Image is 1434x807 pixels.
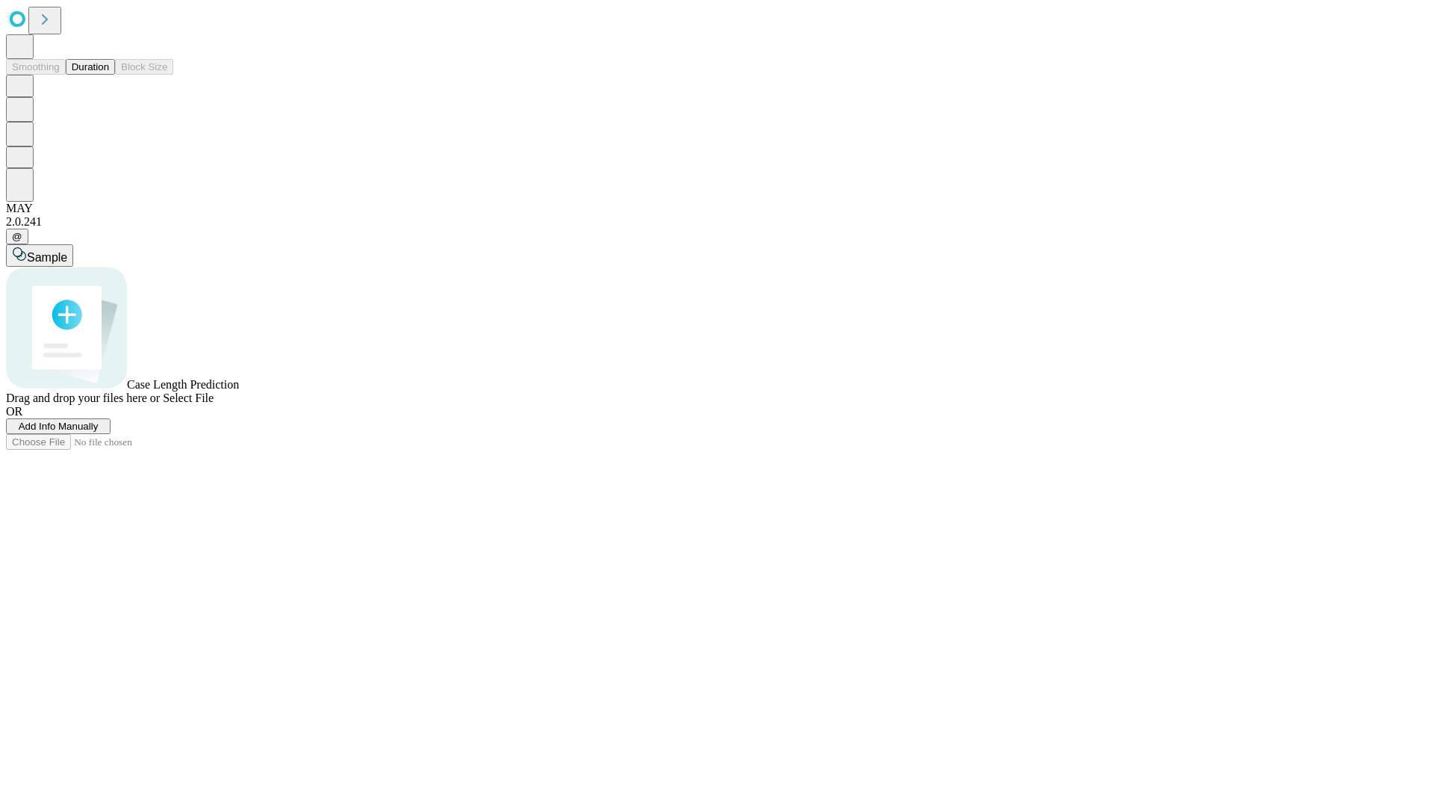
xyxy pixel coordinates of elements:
[19,421,99,432] span: Add Info Manually
[27,251,67,264] span: Sample
[163,392,214,404] span: Select File
[6,59,66,75] button: Smoothing
[6,244,73,267] button: Sample
[12,231,22,242] span: @
[6,405,22,418] span: OR
[6,202,1428,215] div: MAY
[66,59,115,75] button: Duration
[6,392,160,404] span: Drag and drop your files here or
[6,418,111,434] button: Add Info Manually
[115,59,173,75] button: Block Size
[6,215,1428,229] div: 2.0.241
[127,378,239,391] span: Case Length Prediction
[6,229,28,244] button: @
